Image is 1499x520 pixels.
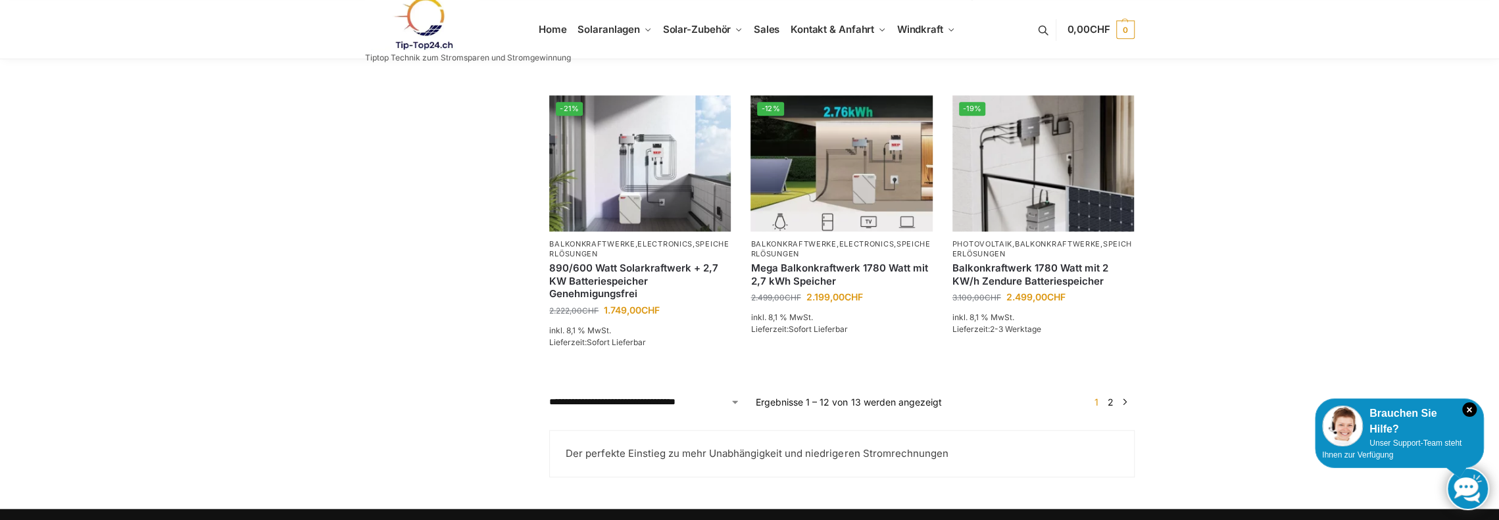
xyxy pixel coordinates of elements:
[549,239,729,258] a: Speicherlösungen
[663,23,731,35] span: Solar-Zubehör
[839,239,894,248] a: Electronics
[1087,395,1134,409] nav: Produkt-Seitennummerierung
[549,95,731,231] a: -21%Steckerkraftwerk mit 2,7kwh-Speicher
[750,262,932,287] a: Mega Balkonkraftwerk 1780 Watt mit 2,7 kWh Speicher
[750,239,930,258] a: Speicherlösungen
[806,291,862,302] bdi: 2.199,00
[750,239,932,260] p: , ,
[549,337,646,347] span: Lieferzeit:
[1322,438,1462,460] span: Unser Support-Team steht Ihnen zur Verfügung
[750,95,932,231] img: Solaranlage mit 2,7 KW Batteriespeicher Genehmigungsfrei
[549,306,599,316] bdi: 2.222,00
[750,293,800,302] bdi: 2.499,00
[577,23,640,35] span: Solaranlagen
[1322,406,1477,437] div: Brauchen Sie Hilfe?
[566,446,1118,461] p: Der perfekte Einstieg zu mehr Unabhängigkeit und niedrigeren Stromrechnungen
[750,324,847,334] span: Lieferzeit:
[549,395,740,409] select: Shop-Reihenfolge
[604,304,660,316] bdi: 1.749,00
[1067,23,1110,35] span: 0,00
[1322,406,1363,446] img: Customer service
[952,293,1001,302] bdi: 3.100,00
[549,239,731,260] p: , ,
[784,293,800,302] span: CHF
[952,95,1134,231] img: Zendure-solar-flow-Batteriespeicher für Balkonkraftwerke
[587,337,646,347] span: Sofort Lieferbar
[990,324,1041,334] span: 2-3 Werktage
[1104,396,1117,408] a: Seite 2
[952,239,1134,260] p: , ,
[897,23,943,35] span: Windkraft
[952,239,1132,258] a: Speicherlösungen
[1091,396,1102,408] span: Seite 1
[549,262,731,300] a: 890/600 Watt Solarkraftwerk + 2,7 KW Batteriespeicher Genehmigungsfrei
[750,95,932,231] a: -12%Solaranlage mit 2,7 KW Batteriespeicher Genehmigungsfrei
[365,54,571,62] p: Tiptop Technik zum Stromsparen und Stromgewinnung
[952,239,1012,248] a: Photovoltaik
[844,291,862,302] span: CHF
[754,23,780,35] span: Sales
[985,293,1001,302] span: CHF
[750,239,836,248] a: Balkonkraftwerke
[1006,291,1066,302] bdi: 2.499,00
[1067,10,1134,49] a: 0,00CHF 0
[756,395,941,409] p: Ergebnisse 1 – 12 von 13 werden angezeigt
[788,324,847,334] span: Sofort Lieferbar
[549,95,731,231] img: Steckerkraftwerk mit 2,7kwh-Speicher
[952,95,1134,231] a: -19%Zendure-solar-flow-Batteriespeicher für Balkonkraftwerke
[549,325,731,337] p: inkl. 8,1 % MwSt.
[1462,402,1477,417] i: Schließen
[791,23,874,35] span: Kontakt & Anfahrt
[582,306,599,316] span: CHF
[641,304,660,316] span: CHF
[1015,239,1100,248] a: Balkonkraftwerke
[952,312,1134,323] p: inkl. 8,1 % MwSt.
[637,239,693,248] a: Electronics
[952,262,1134,287] a: Balkonkraftwerk 1780 Watt mit 2 KW/h Zendure Batteriespeicher
[1047,291,1066,302] span: CHF
[750,312,932,323] p: inkl. 8,1 % MwSt.
[549,239,635,248] a: Balkonkraftwerke
[1090,23,1110,35] span: CHF
[952,324,1041,334] span: Lieferzeit:
[1119,395,1129,409] a: →
[1116,20,1135,39] span: 0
